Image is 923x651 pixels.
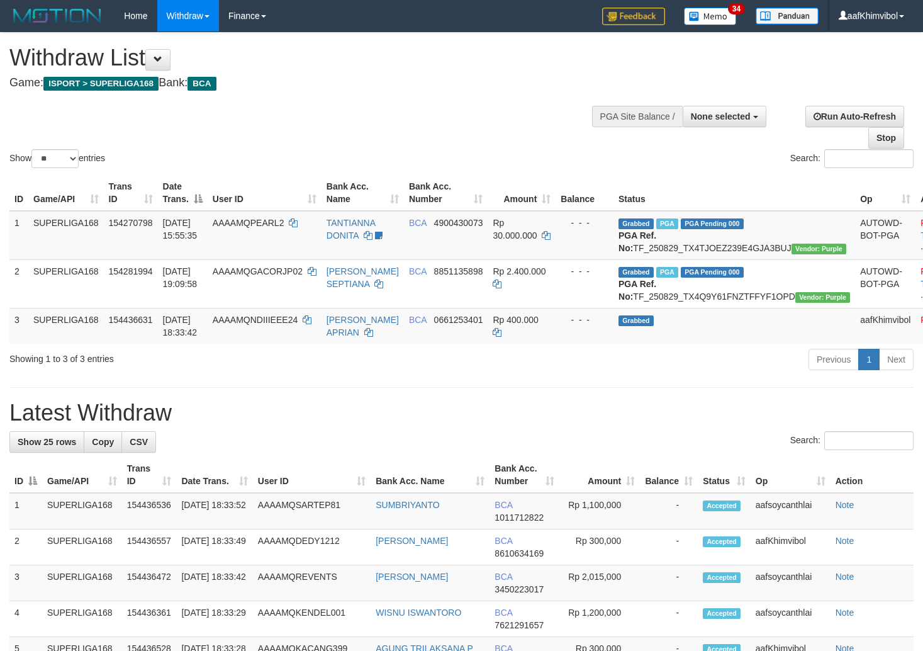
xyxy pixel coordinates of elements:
[495,500,512,510] span: BCA
[42,565,122,601] td: SUPERLIGA168
[376,536,448,546] a: [PERSON_NAME]
[613,259,855,308] td: TF_250829_TX4Q9Y61FNZTFFYF1OPD
[9,565,42,601] td: 3
[751,601,831,637] td: aafsoycanthlai
[109,315,153,325] span: 154436631
[691,111,751,122] span: None selected
[698,457,751,493] th: Status: activate to sort column ascending
[84,431,122,453] a: Copy
[751,565,831,601] td: aafsoycanthlai
[559,457,641,493] th: Amount: activate to sort column ascending
[253,493,371,529] td: AAAAMQSARTEP81
[28,175,104,211] th: Game/API: activate to sort column ascending
[42,457,122,493] th: Game/API: activate to sort column ascending
[163,266,198,289] span: [DATE] 19:09:58
[9,175,28,211] th: ID
[559,529,641,565] td: Rp 300,000
[561,314,608,326] div: - - -
[176,601,252,637] td: [DATE] 18:33:29
[618,267,654,278] span: Grabbed
[858,349,880,370] a: 1
[836,608,854,618] a: Note
[836,536,854,546] a: Note
[824,149,914,168] input: Search:
[9,431,84,453] a: Show 25 rows
[855,259,915,308] td: AUTOWD-BOT-PGA
[495,572,512,582] span: BCA
[130,437,148,447] span: CSV
[409,266,427,276] span: BCA
[253,565,371,601] td: AAAAMQREVENTS
[9,348,375,365] div: Showing 1 to 3 of 3 entries
[213,315,298,325] span: AAAAMQNDIIIEEE24
[559,601,641,637] td: Rp 1,200,000
[176,565,252,601] td: [DATE] 18:33:42
[42,493,122,529] td: SUPERLIGA168
[327,315,399,337] a: [PERSON_NAME] APRIAN
[176,493,252,529] td: [DATE] 18:33:52
[790,149,914,168] label: Search:
[109,218,153,228] span: 154270798
[31,149,79,168] select: Showentries
[404,175,488,211] th: Bank Acc. Number: activate to sort column ascending
[703,501,741,511] span: Accepted
[122,493,177,529] td: 154436536
[122,565,177,601] td: 154436472
[831,457,914,493] th: Action
[684,8,737,25] img: Button%20Memo.svg
[9,45,603,71] h1: Withdraw List
[751,493,831,529] td: aafsoycanthlai
[163,218,198,241] span: [DATE] 15:55:35
[213,266,303,276] span: AAAAMQGACORJP02
[163,315,198,337] span: [DATE] 18:33:42
[495,548,544,558] span: Copy 8610634169 to clipboard
[327,218,376,241] a: TANTIANNA DONITA
[9,457,42,493] th: ID: activate to sort column descending
[792,244,846,254] span: Vendor URL: https://trx4.1velocity.biz
[187,77,216,91] span: BCA
[18,437,76,447] span: Show 25 rows
[656,218,678,229] span: Marked by aafmaleo
[602,8,665,25] img: Feedback.jpg
[836,500,854,510] a: Note
[836,572,854,582] a: Note
[495,608,512,618] span: BCA
[208,175,322,211] th: User ID: activate to sort column ascending
[434,218,483,228] span: Copy 4900430073 to clipboard
[9,308,28,344] td: 3
[434,315,483,325] span: Copy 0661253401 to clipboard
[808,349,859,370] a: Previous
[371,457,489,493] th: Bank Acc. Name: activate to sort column ascending
[493,266,545,276] span: Rp 2.400.000
[855,308,915,344] td: aafKhimvibol
[489,457,559,493] th: Bank Acc. Number: activate to sort column ascending
[703,536,741,547] span: Accepted
[9,211,28,260] td: 1
[681,267,744,278] span: PGA Pending
[640,457,698,493] th: Balance: activate to sort column ascending
[756,8,819,25] img: panduan.png
[28,211,104,260] td: SUPERLIGA168
[728,3,745,14] span: 34
[618,279,656,302] b: PGA Ref. No:
[9,259,28,308] td: 2
[824,431,914,450] input: Search:
[556,175,613,211] th: Balance
[613,211,855,260] td: TF_250829_TX4TJOEZ239E4GJA3BUJ
[640,493,698,529] td: -
[795,292,850,303] span: Vendor URL: https://trx4.1velocity.biz
[376,572,448,582] a: [PERSON_NAME]
[9,601,42,637] td: 4
[109,266,153,276] span: 154281994
[495,536,512,546] span: BCA
[253,529,371,565] td: AAAAMQDEDY1212
[703,608,741,619] span: Accepted
[868,127,904,149] a: Stop
[656,267,678,278] span: Marked by aafnonsreyleab
[9,6,105,25] img: MOTION_logo.png
[409,315,427,325] span: BCA
[495,620,544,630] span: Copy 7621291657 to clipboard
[28,308,104,344] td: SUPERLIGA168
[561,217,608,229] div: - - -
[790,431,914,450] label: Search:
